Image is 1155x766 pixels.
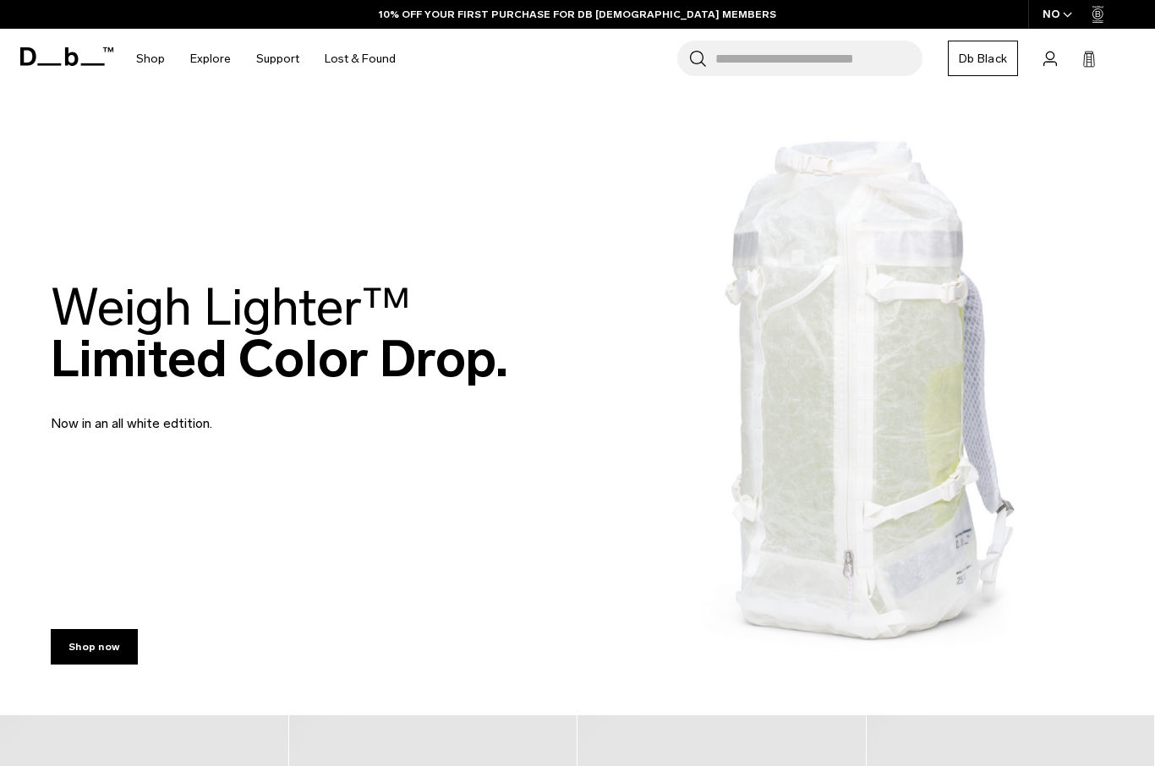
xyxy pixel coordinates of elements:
h2: Limited Color Drop. [51,282,508,385]
a: Shop now [51,629,138,665]
a: Support [256,29,299,89]
a: Lost & Found [325,29,396,89]
a: Db Black [948,41,1018,76]
span: Weigh Lighter™ [51,276,411,338]
a: Shop [136,29,165,89]
nav: Main Navigation [123,29,408,89]
a: Explore [190,29,231,89]
a: 10% OFF YOUR FIRST PURCHASE FOR DB [DEMOGRAPHIC_DATA] MEMBERS [379,7,776,22]
p: Now in an all white edtition. [51,393,457,434]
